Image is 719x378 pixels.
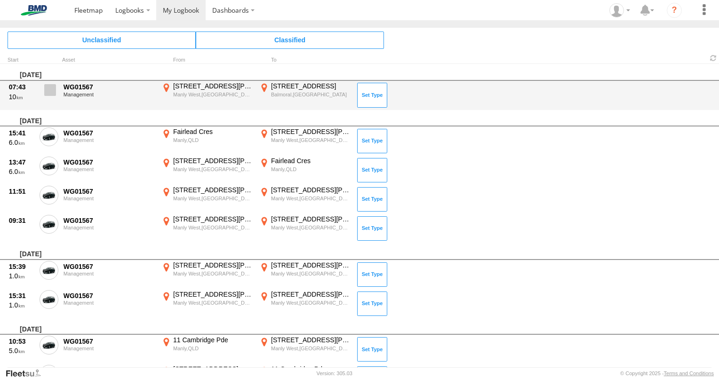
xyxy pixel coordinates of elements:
[271,82,351,90] div: [STREET_ADDRESS]
[173,365,253,373] div: [STREET_ADDRESS]
[9,337,34,346] div: 10:53
[9,83,34,91] div: 07:43
[173,166,253,173] div: Manly West,[GEOGRAPHIC_DATA]
[9,138,34,147] div: 6.0
[9,291,34,300] div: 15:31
[173,336,253,344] div: 11 Cambridge Pde
[8,31,196,48] span: Click to view Unclassified Trips
[173,157,253,165] div: [STREET_ADDRESS][PERSON_NAME]
[160,127,254,155] label: Click to View Event Location
[357,158,387,182] button: Click to Set
[64,216,155,225] div: WG01567
[9,366,34,375] div: 09:45
[9,5,58,16] img: bmd-logo.svg
[64,225,155,230] div: Management
[9,187,34,196] div: 11:51
[173,215,253,223] div: [STREET_ADDRESS][PERSON_NAME]
[271,166,351,173] div: Manly,QLD
[357,262,387,287] button: Click to Set
[664,370,714,376] a: Terms and Conditions
[9,129,34,137] div: 15:41
[271,336,351,344] div: [STREET_ADDRESS][PERSON_NAME]
[9,346,34,355] div: 5.0
[271,91,351,98] div: Balmoral,[GEOGRAPHIC_DATA]
[64,92,155,97] div: Management
[64,129,155,137] div: WG01567
[62,58,156,63] div: Asset
[357,216,387,241] button: Click to Set
[160,290,254,317] label: Click to View Event Location
[271,215,351,223] div: [STREET_ADDRESS][PERSON_NAME]
[160,157,254,184] label: Click to View Event Location
[9,301,34,309] div: 1.0
[258,261,352,288] label: Click to View Event Location
[357,337,387,362] button: Click to Set
[173,137,253,143] div: Manly,QLD
[196,31,384,48] span: Click to view Classified Trips
[64,196,155,201] div: Management
[160,215,254,242] label: Click to View Event Location
[173,186,253,194] div: [STREET_ADDRESS][PERSON_NAME]
[64,262,155,271] div: WG01567
[317,370,352,376] div: Version: 305.03
[271,137,351,143] div: Manly West,[GEOGRAPHIC_DATA]
[271,127,351,136] div: [STREET_ADDRESS][PERSON_NAME]
[271,157,351,165] div: Fairlead Cres
[667,3,682,18] i: ?
[173,290,253,299] div: [STREET_ADDRESS][PERSON_NAME]
[271,345,351,352] div: Manly West,[GEOGRAPHIC_DATA]
[708,54,719,63] span: Refresh
[271,270,351,277] div: Manly West,[GEOGRAPHIC_DATA]
[64,271,155,276] div: Management
[258,82,352,109] label: Click to View Event Location
[258,157,352,184] label: Click to View Event Location
[173,195,253,202] div: Manly West,[GEOGRAPHIC_DATA]
[271,299,351,306] div: Manly West,[GEOGRAPHIC_DATA]
[64,291,155,300] div: WG01567
[160,82,254,109] label: Click to View Event Location
[258,336,352,363] label: Click to View Event Location
[160,336,254,363] label: Click to View Event Location
[64,366,155,375] div: WG01567
[9,167,34,176] div: 6.0
[64,83,155,91] div: WG01567
[9,93,34,101] div: 10
[64,158,155,166] div: WG01567
[173,345,253,352] div: Manly,QLD
[9,158,34,166] div: 13:47
[271,186,351,194] div: [STREET_ADDRESS][PERSON_NAME]
[258,215,352,242] label: Click to View Event Location
[64,137,155,143] div: Management
[64,346,155,351] div: Management
[357,83,387,107] button: Click to Set
[64,187,155,196] div: WG01567
[173,82,253,90] div: [STREET_ADDRESS][PERSON_NAME]
[64,300,155,306] div: Management
[173,270,253,277] div: Manly West,[GEOGRAPHIC_DATA]
[258,290,352,317] label: Click to View Event Location
[606,3,633,17] div: Matt Beggs
[160,58,254,63] div: From
[173,299,253,306] div: Manly West,[GEOGRAPHIC_DATA]
[173,127,253,136] div: Fairlead Cres
[8,58,36,63] div: Click to Sort
[160,186,254,213] label: Click to View Event Location
[620,370,714,376] div: © Copyright 2025 -
[64,166,155,172] div: Management
[9,216,34,225] div: 09:31
[271,224,351,231] div: Manly West,[GEOGRAPHIC_DATA]
[271,365,351,373] div: 11 Cambridge Pde
[258,127,352,155] label: Click to View Event Location
[160,261,254,288] label: Click to View Event Location
[9,272,34,280] div: 1.0
[258,186,352,213] label: Click to View Event Location
[271,290,351,299] div: [STREET_ADDRESS][PERSON_NAME]
[271,195,351,202] div: Manly West,[GEOGRAPHIC_DATA]
[9,262,34,271] div: 15:39
[357,291,387,316] button: Click to Set
[173,261,253,269] div: [STREET_ADDRESS][PERSON_NAME]
[173,91,253,98] div: Manly West,[GEOGRAPHIC_DATA]
[64,337,155,346] div: WG01567
[357,129,387,153] button: Click to Set
[271,261,351,269] div: [STREET_ADDRESS][PERSON_NAME]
